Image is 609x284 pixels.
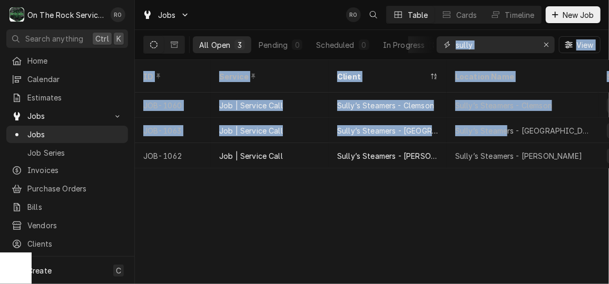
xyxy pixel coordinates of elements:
[455,100,552,111] div: Sully’s Steamers - Clemson
[337,125,438,136] div: Sully’s Steamers - [GEOGRAPHIC_DATA]
[574,39,596,50] span: View
[27,110,107,121] span: Jobs
[365,6,382,23] button: Open search
[111,7,125,22] div: RO
[27,129,123,140] span: Jobs
[219,125,283,136] div: Job | Service Call
[6,144,128,161] a: Job Series
[27,201,123,212] span: Bills
[383,39,425,50] div: In Progress
[6,52,128,69] a: Home
[316,39,354,50] div: Scheduled
[6,198,128,216] a: Bills
[408,9,428,21] div: Table
[337,100,434,111] div: Sully’s Steamers - Clemson
[135,118,211,143] div: JOB-1063
[259,39,288,50] div: Pending
[27,74,123,85] span: Calendar
[337,71,428,82] div: Client
[135,93,211,118] div: JOB-1060
[116,265,121,276] span: C
[135,143,211,168] div: JOB-1062
[455,125,590,136] div: Sully’s Steamers - [GEOGRAPHIC_DATA]
[505,9,535,21] div: Timeline
[546,6,601,23] button: New Job
[455,150,582,161] div: Sully’s Steamers - [PERSON_NAME]
[361,39,367,50] div: 0
[199,39,230,50] div: All Open
[559,36,601,53] button: View
[6,235,128,252] a: Clients
[158,9,176,21] span: Jobs
[6,70,128,88] a: Calendar
[25,33,83,44] span: Search anything
[27,220,123,231] span: Vendors
[116,33,121,44] span: K
[143,71,200,82] div: ID
[561,9,596,21] span: New Job
[6,126,128,143] a: Jobs
[294,39,300,50] div: 0
[6,161,128,179] a: Invoices
[27,9,105,21] div: On The Rock Services
[27,183,123,194] span: Purchase Orders
[6,89,128,106] a: Estimates
[456,36,535,53] input: Keyword search
[9,7,24,22] div: O
[337,150,438,161] div: Sully’s Steamers - [PERSON_NAME]
[219,71,318,82] div: Service
[95,33,109,44] span: Ctrl
[6,107,128,125] a: Go to Jobs
[27,266,52,275] span: Create
[346,7,361,22] div: RO
[6,253,128,271] a: Go to Pricebook
[27,92,123,103] span: Estimates
[27,238,123,249] span: Clients
[456,9,477,21] div: Cards
[219,150,283,161] div: Job | Service Call
[219,100,283,111] div: Job | Service Call
[6,29,128,48] button: Search anythingCtrlK
[6,180,128,197] a: Purchase Orders
[27,165,123,176] span: Invoices
[538,36,555,53] button: Erase input
[6,217,128,234] a: Vendors
[111,7,125,22] div: Rich Ortega's Avatar
[9,7,24,22] div: On The Rock Services's Avatar
[27,147,123,158] span: Job Series
[237,39,243,50] div: 3
[138,6,194,24] a: Go to Jobs
[431,39,438,50] div: 0
[455,71,588,82] div: Location Name
[27,55,123,66] span: Home
[346,7,361,22] div: Rich Ortega's Avatar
